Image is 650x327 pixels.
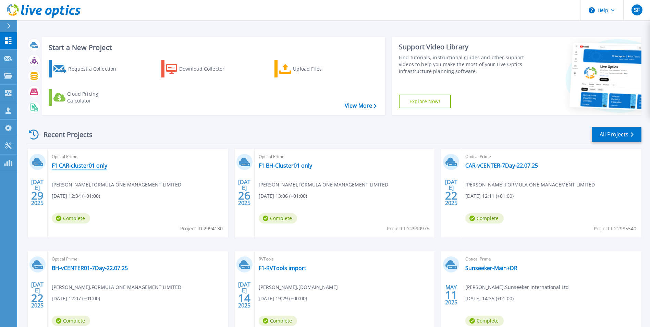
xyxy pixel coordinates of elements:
[634,7,640,13] span: SF
[399,54,526,75] div: Find tutorials, instructional guides and other support videos to help you make the most of your L...
[465,192,514,200] span: [DATE] 12:11 (+01:00)
[259,192,307,200] span: [DATE] 13:06 (+01:00)
[259,255,431,263] span: RVTools
[52,181,181,189] span: [PERSON_NAME] , FORMULA ONE MANAGEMENT LIMITED
[238,193,250,198] span: 26
[52,255,224,263] span: Optical Prime
[445,282,458,307] div: MAY 2025
[592,127,641,142] a: All Projects
[238,295,250,301] span: 14
[259,162,312,169] a: F1 BH-Cluster01 only
[52,213,90,223] span: Complete
[399,43,526,51] div: Support Video Library
[26,126,102,143] div: Recent Projects
[445,193,457,198] span: 22
[445,292,457,298] span: 11
[465,255,637,263] span: Optical Prime
[68,62,123,76] div: Request a Collection
[259,265,306,271] a: F1-RVTools import
[465,213,504,223] span: Complete
[259,213,297,223] span: Complete
[49,89,125,106] a: Cloud Pricing Calculator
[293,62,348,76] div: Upload Files
[161,60,238,77] a: Download Collector
[259,283,338,291] span: [PERSON_NAME] , [DOMAIN_NAME]
[179,62,234,76] div: Download Collector
[259,153,431,160] span: Optical Prime
[52,153,224,160] span: Optical Prime
[465,153,637,160] span: Optical Prime
[52,316,90,326] span: Complete
[259,316,297,326] span: Complete
[238,180,251,205] div: [DATE] 2025
[31,282,44,307] div: [DATE] 2025
[180,225,223,232] span: Project ID: 2994130
[49,44,376,51] h3: Start a New Project
[49,60,125,77] a: Request a Collection
[238,282,251,307] div: [DATE] 2025
[445,180,458,205] div: [DATE] 2025
[31,193,44,198] span: 29
[465,265,517,271] a: Sunseeker-Main+DR
[31,180,44,205] div: [DATE] 2025
[399,95,451,108] a: Explore Now!
[465,181,595,189] span: [PERSON_NAME] , FORMULA ONE MANAGEMENT LIMITED
[31,295,44,301] span: 22
[465,295,514,302] span: [DATE] 14:35 (+01:00)
[259,295,307,302] span: [DATE] 19:29 (+00:00)
[67,90,122,104] div: Cloud Pricing Calculator
[259,181,388,189] span: [PERSON_NAME] , FORMULA ONE MANAGEMENT LIMITED
[594,225,636,232] span: Project ID: 2985540
[52,192,100,200] span: [DATE] 12:34 (+01:00)
[465,283,569,291] span: [PERSON_NAME] , Sunseeker International Ltd
[52,295,100,302] span: [DATE] 12:07 (+01:00)
[465,162,538,169] a: CAR-vCENTER-7Day-22.07.25
[387,225,429,232] span: Project ID: 2990975
[52,283,181,291] span: [PERSON_NAME] , FORMULA ONE MANAGEMENT LIMITED
[465,316,504,326] span: Complete
[274,60,351,77] a: Upload Files
[52,265,128,271] a: BH-vCENTER01-7Day-22.07.25
[345,102,377,109] a: View More
[52,162,107,169] a: F1 CAR-cluster01 only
